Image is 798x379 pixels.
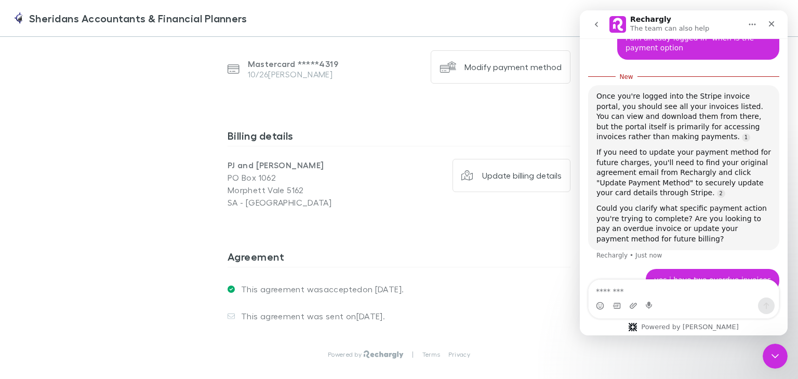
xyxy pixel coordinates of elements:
h3: Billing details [228,129,570,146]
p: PJ and [PERSON_NAME] [228,159,399,171]
iframe: Intercom live chat [763,344,788,369]
h3: Agreement [228,250,570,267]
p: This agreement was accepted on [DATE] . [235,284,404,294]
p: | [412,350,414,359]
button: Update billing details [453,159,571,192]
div: Modify payment method [464,62,562,72]
a: Terms [422,350,440,359]
p: Powered by [328,350,364,359]
img: Sheridans Accountants & Financial Planners's Logo [12,12,25,24]
img: Rechargly Logo [364,350,404,359]
span: Sheridans Accountants & Financial Planners [29,10,247,26]
p: This agreement was sent on [DATE] . [235,311,385,321]
p: PO Box 1062 [228,171,399,184]
div: Update billing details [482,170,562,181]
p: 10/26 [PERSON_NAME] [248,69,338,79]
img: Modify payment method's Logo [440,59,456,75]
iframe: Intercom live chat [580,10,788,335]
p: SA - [GEOGRAPHIC_DATA] [228,196,399,209]
p: Morphett Vale 5162 [228,184,399,196]
button: Modify payment method [431,50,570,84]
a: Privacy [448,350,470,359]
